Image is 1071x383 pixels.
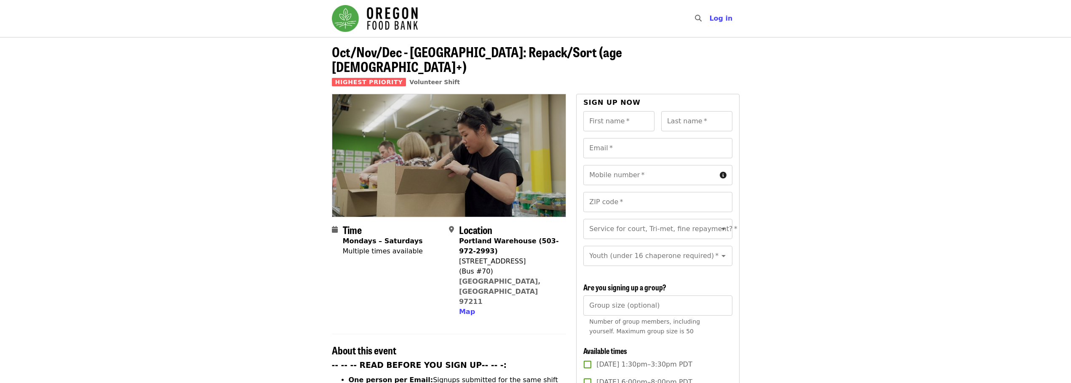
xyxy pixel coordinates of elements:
[459,266,559,277] div: (Bus #70)
[332,361,507,370] strong: -- -- -- READ BEFORE YOU SIGN UP-- -- -:
[332,42,622,76] span: Oct/Nov/Dec - [GEOGRAPHIC_DATA]: Repack/Sort (age [DEMOGRAPHIC_DATA]+)
[459,237,559,255] strong: Portland Warehouse (503-972-2993)
[343,246,423,256] div: Multiple times available
[583,98,641,106] span: Sign up now
[709,14,732,22] span: Log in
[459,308,475,316] span: Map
[583,138,732,158] input: Email
[343,237,423,245] strong: Mondays – Saturdays
[702,10,739,27] button: Log in
[720,171,726,179] i: circle-info icon
[707,8,713,29] input: Search
[449,226,454,234] i: map-marker-alt icon
[583,165,716,185] input: Mobile number
[718,223,729,235] button: Open
[459,277,541,306] a: [GEOGRAPHIC_DATA], [GEOGRAPHIC_DATA] 97211
[459,222,492,237] span: Location
[661,111,732,131] input: Last name
[583,282,666,293] span: Are you signing up a group?
[332,343,396,357] span: About this event
[332,94,566,216] img: Oct/Nov/Dec - Portland: Repack/Sort (age 8+) organized by Oregon Food Bank
[583,345,627,356] span: Available times
[409,79,460,85] a: Volunteer Shift
[459,256,559,266] div: [STREET_ADDRESS]
[583,192,732,212] input: ZIP code
[583,295,732,316] input: [object Object]
[332,78,406,86] span: Highest Priority
[583,111,654,131] input: First name
[343,222,362,237] span: Time
[596,359,692,370] span: [DATE] 1:30pm–3:30pm PDT
[695,14,702,22] i: search icon
[718,250,729,262] button: Open
[332,5,418,32] img: Oregon Food Bank - Home
[589,318,700,335] span: Number of group members, including yourself. Maximum group size is 50
[332,226,338,234] i: calendar icon
[459,307,475,317] button: Map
